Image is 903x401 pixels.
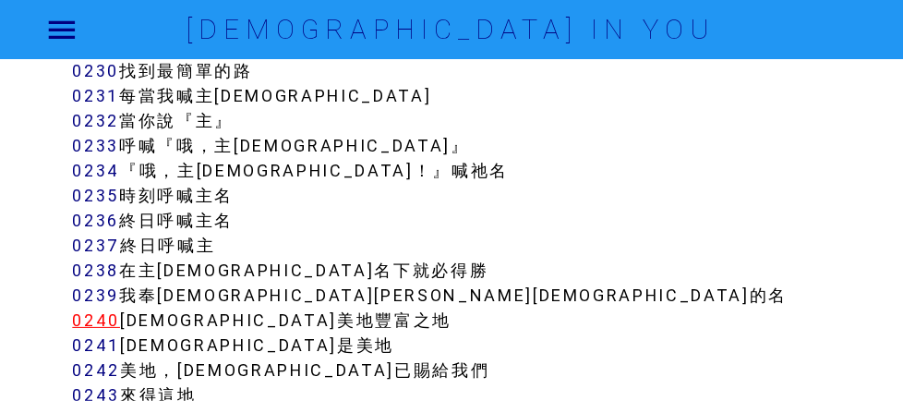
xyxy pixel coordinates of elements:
iframe: Chat [825,318,889,387]
a: 0235 [72,185,119,206]
a: 0238 [72,260,119,281]
a: 0230 [72,60,119,81]
a: 0242 [72,359,120,381]
a: 0236 [72,210,119,231]
a: 0232 [72,110,119,131]
a: 0234 [72,160,120,181]
a: 0241 [72,334,120,356]
a: 0240 [72,310,120,331]
a: 0231 [72,85,119,106]
a: 0233 [72,135,119,156]
a: 0237 [72,235,120,256]
a: 0239 [72,285,119,306]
